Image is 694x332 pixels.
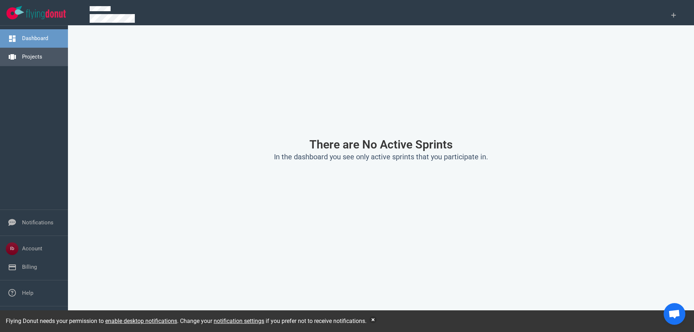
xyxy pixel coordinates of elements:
[22,219,53,226] a: Notifications
[214,318,264,324] a: notification settings
[22,290,33,296] a: Help
[6,318,177,324] span: Flying Donut needs your permission to
[664,303,685,325] div: Open de chat
[22,53,42,60] a: Projects
[138,138,624,151] h1: There are No Active Sprints
[22,264,37,270] a: Billing
[138,152,624,161] h2: In the dashboard you see only active sprints that you participate in.
[26,9,66,19] img: Flying Donut text logo
[22,245,42,252] a: Account
[177,318,367,324] span: . Change your if you prefer not to receive notifications.
[105,318,177,324] a: enable desktop notifications
[22,35,48,42] a: Dashboard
